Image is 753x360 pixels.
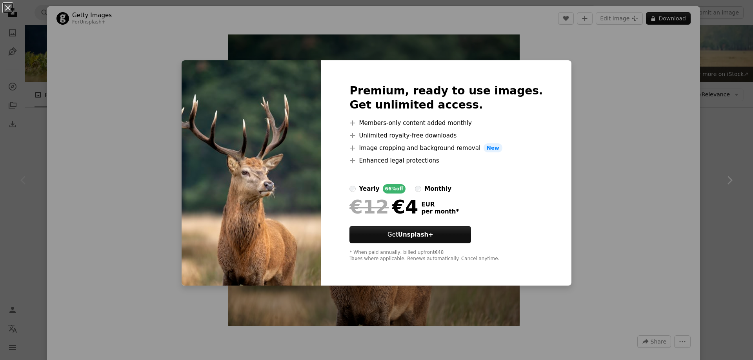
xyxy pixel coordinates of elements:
[383,184,406,194] div: 66% off
[359,184,379,194] div: yearly
[349,131,543,140] li: Unlimited royalty-free downloads
[349,143,543,153] li: Image cropping and background removal
[349,118,543,128] li: Members-only content added monthly
[415,186,421,192] input: monthly
[349,156,543,165] li: Enhanced legal protections
[349,197,418,217] div: €4
[421,208,459,215] span: per month *
[349,226,471,243] button: GetUnsplash+
[349,250,543,262] div: * When paid annually, billed upfront €48 Taxes where applicable. Renews automatically. Cancel any...
[424,184,451,194] div: monthly
[484,143,502,153] span: New
[349,197,389,217] span: €12
[421,201,459,208] span: EUR
[182,60,321,286] img: premium_photo-1664299387535-18da44ba165e
[349,84,543,112] h2: Premium, ready to use images. Get unlimited access.
[398,231,433,238] strong: Unsplash+
[349,186,356,192] input: yearly66%off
